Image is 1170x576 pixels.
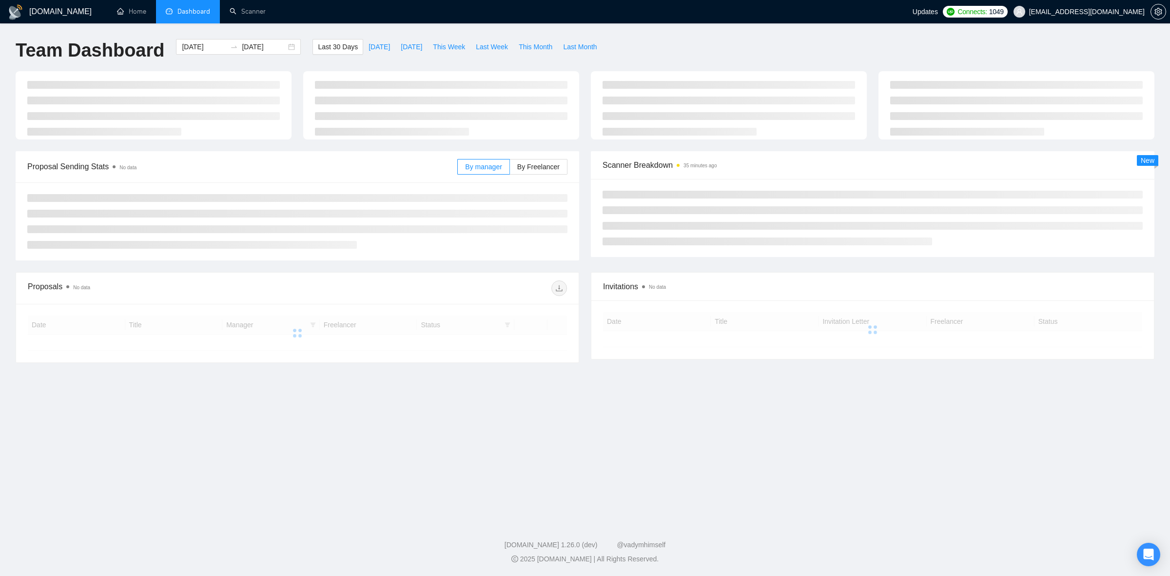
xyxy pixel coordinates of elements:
span: [DATE] [401,41,422,52]
div: Open Intercom Messenger [1137,543,1160,566]
a: @vadymhimself [617,541,665,549]
button: [DATE] [363,39,395,55]
span: This Week [433,41,465,52]
span: Last Month [563,41,597,52]
img: upwork-logo.png [947,8,955,16]
h1: Team Dashboard [16,39,164,62]
button: Last Week [470,39,513,55]
span: Last 30 Days [318,41,358,52]
span: Proposal Sending Stats [27,160,457,173]
span: Updates [913,8,938,16]
button: Last Month [558,39,602,55]
span: [DATE] [369,41,390,52]
span: By manager [465,163,502,171]
button: This Week [428,39,470,55]
span: No data [73,285,90,290]
button: This Month [513,39,558,55]
input: End date [242,41,286,52]
div: 2025 [DOMAIN_NAME] | All Rights Reserved. [8,554,1162,564]
span: By Freelancer [517,163,560,171]
button: [DATE] [395,39,428,55]
span: This Month [519,41,552,52]
span: Connects: [957,6,987,17]
span: No data [649,284,666,290]
time: 35 minutes ago [683,163,717,168]
div: Proposals [28,280,297,296]
span: swap-right [230,43,238,51]
span: New [1141,157,1154,164]
button: setting [1150,4,1166,20]
span: 1049 [989,6,1004,17]
span: setting [1151,8,1166,16]
a: homeHome [117,7,146,16]
span: dashboard [166,8,173,15]
input: Start date [182,41,226,52]
span: Scanner Breakdown [603,159,1143,171]
span: copyright [511,556,518,562]
a: setting [1150,8,1166,16]
img: logo [8,4,23,20]
span: Last Week [476,41,508,52]
a: searchScanner [230,7,266,16]
span: No data [119,165,136,170]
span: Invitations [603,280,1142,293]
span: to [230,43,238,51]
span: Dashboard [177,7,210,16]
button: Last 30 Days [312,39,363,55]
span: user [1016,8,1023,15]
a: [DOMAIN_NAME] 1.26.0 (dev) [505,541,598,549]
